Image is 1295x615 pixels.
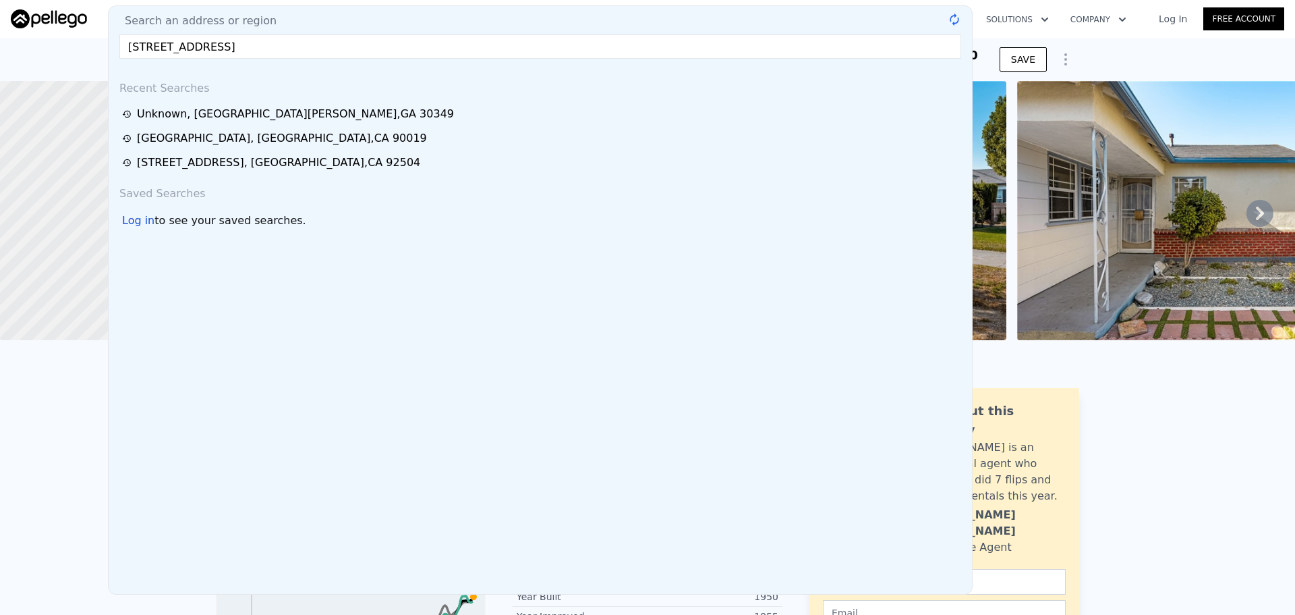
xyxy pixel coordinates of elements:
div: Log in [122,213,154,229]
div: Year Built [517,590,647,604]
span: to see your saved searches. [154,213,306,229]
div: [STREET_ADDRESS] , [GEOGRAPHIC_DATA] , CA 92504 [137,155,420,171]
a: Unknown, [GEOGRAPHIC_DATA][PERSON_NAME],GA 30349 [122,106,962,122]
a: [GEOGRAPHIC_DATA], [GEOGRAPHIC_DATA],CA 90019 [122,130,962,146]
img: Pellego [11,9,87,28]
a: Free Account [1203,7,1284,30]
button: SAVE [1000,47,1047,72]
div: Ask about this property [915,402,1066,439]
div: Saved Searches [114,175,967,207]
button: Company [1060,7,1137,32]
a: [STREET_ADDRESS], [GEOGRAPHIC_DATA],CA 92504 [122,155,962,171]
span: Search an address or region [114,13,277,29]
input: Enter an address, city, region, neighborhood or zip code [119,34,961,59]
button: Show Options [1052,46,1079,73]
div: [PERSON_NAME] [PERSON_NAME] [915,507,1066,539]
div: 1950 [647,590,778,604]
div: Unknown , [GEOGRAPHIC_DATA][PERSON_NAME] , GA 30349 [137,106,454,122]
div: [GEOGRAPHIC_DATA] , [GEOGRAPHIC_DATA] , CA 90019 [137,130,427,146]
button: Solutions [975,7,1060,32]
tspan: $641 [227,586,248,595]
div: Recent Searches [114,70,967,102]
a: Log In [1143,12,1203,26]
div: [PERSON_NAME] is an active local agent who personally did 7 flips and bought 3 rentals this year. [915,439,1066,504]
